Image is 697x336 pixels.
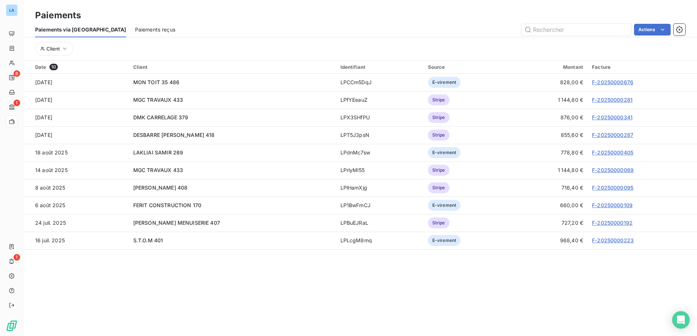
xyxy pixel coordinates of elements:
a: F-20250000223 [592,237,634,243]
h3: Paiements [35,9,81,22]
td: LPLcgM8mq [336,232,424,249]
div: Date [35,64,124,70]
span: [PERSON_NAME] MENUISERIE 407 [133,220,220,226]
a: F-20250000109 [592,202,633,208]
td: LPdnMc7sw [336,144,424,161]
span: E-virement [428,235,461,246]
span: Paiements reçus [135,26,175,33]
span: Stripe [428,217,450,228]
td: 16 juil. 2025 [23,232,129,249]
td: LP1BwFmCJ [336,197,424,214]
td: 18 août 2025 [23,144,129,161]
div: LA [6,4,18,16]
div: Montant [518,64,584,70]
a: F-20250000095 [592,184,633,191]
span: S.T.O.M 401 [133,237,163,243]
span: Stripe [428,182,450,193]
span: 6 [14,70,20,77]
td: LPCCm5DqJ [336,74,424,91]
span: Stripe [428,112,450,123]
td: LPlHamXjg [336,179,424,197]
td: [DATE] [23,126,129,144]
td: [DATE] [23,91,129,109]
td: [DATE] [23,74,129,91]
input: Rechercher [521,24,631,36]
td: 1 144,80 € [514,91,588,109]
span: E-virement [428,77,461,88]
span: DMK CARRELAGE 379 [133,114,189,120]
td: 855,60 € [514,126,588,144]
a: F-20250000405 [592,149,633,156]
td: 14 août 2025 [23,161,129,179]
td: LPX3SHfPU [336,109,424,126]
td: 828,00 € [514,74,588,91]
span: Paiements via [GEOGRAPHIC_DATA] [35,26,126,33]
span: E-virement [428,200,461,211]
td: 716,40 € [514,179,588,197]
span: 1 [14,100,20,106]
span: Stripe [428,130,450,141]
span: Stripe [428,94,450,105]
span: 1 [14,254,20,261]
td: 727,20 € [514,214,588,232]
a: F-20250000341 [592,114,633,120]
td: LPBuEJRaL [336,214,424,232]
span: MGC TRAVAUX 433 [133,97,183,103]
button: Actions [634,24,671,36]
td: 968,40 € [514,232,588,249]
span: E-virement [428,147,461,158]
td: 1 144,80 € [514,161,588,179]
span: MGC TRAVAUX 433 [133,167,183,173]
span: Client [46,46,60,52]
span: LAKLIAI SAMIR 269 [133,149,183,156]
span: FERIT CONSTRUCTION 170 [133,202,201,208]
td: 6 août 2025 [23,197,129,214]
div: Open Intercom Messenger [672,311,690,329]
a: F-20250000192 [592,220,633,226]
a: F-20250000281 [592,97,633,103]
td: 8 août 2025 [23,179,129,197]
td: 876,00 € [514,109,588,126]
span: [PERSON_NAME] 408 [133,184,188,191]
span: DESBARRE [PERSON_NAME] 418 [133,132,215,138]
span: Stripe [428,165,450,176]
button: Client [36,42,73,56]
a: F-20250000287 [592,132,633,138]
div: Client [133,64,332,70]
div: Source [428,64,509,70]
td: 24 juil. 2025 [23,214,129,232]
span: MON TOIT 35 486 [133,79,179,85]
img: Logo LeanPay [6,320,18,332]
a: F-20250000069 [592,167,634,173]
td: 778,80 € [514,144,588,161]
div: Facture [592,64,693,70]
a: F-20250000676 [592,79,633,85]
span: 10 [49,64,58,70]
td: [DATE] [23,109,129,126]
td: 660,00 € [514,197,588,214]
td: LPfYEeauZ [336,91,424,109]
div: Identifiant [340,64,419,70]
td: LPT5J3psN [336,126,424,144]
td: LPrlyMl55 [336,161,424,179]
